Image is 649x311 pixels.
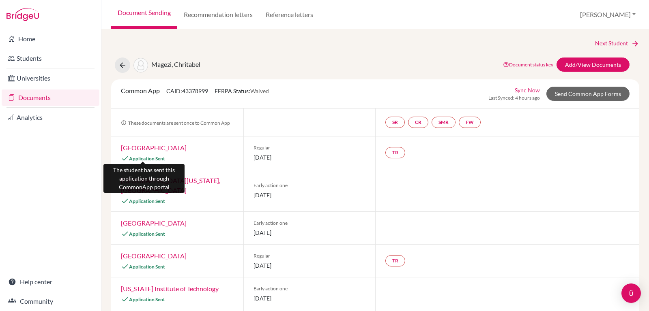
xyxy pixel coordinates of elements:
span: These documents are sent once to Common App [121,120,230,126]
span: FERPA Status: [215,87,269,94]
span: [DATE] [254,153,366,162]
img: Bridge-U [6,8,39,21]
span: [DATE] [254,294,366,302]
span: Magezi, Chritabel [151,60,200,68]
span: [DATE] [254,261,366,270]
span: CAID: 43378999 [166,87,208,94]
button: [PERSON_NAME] [576,7,639,22]
a: Students [2,50,99,66]
a: [GEOGRAPHIC_DATA] [121,252,187,260]
span: Early action one [254,285,366,292]
span: Early action one [254,182,366,189]
span: Last Synced: 4 hours ago [488,94,540,102]
span: Early action one [254,219,366,227]
div: Open Intercom Messenger [621,283,641,303]
div: The student has sent this application through CommonApp portal [103,164,185,193]
span: Application Sent [129,198,165,204]
a: Community [2,293,99,309]
span: Common App [121,87,160,94]
a: [GEOGRAPHIC_DATA] [121,219,187,227]
a: [US_STATE] Institute of Technology [121,285,219,292]
a: Home [2,31,99,47]
a: Help center [2,274,99,290]
span: Regular [254,252,366,260]
a: Next Student [595,39,639,48]
a: Universities [2,70,99,86]
a: SMR [432,117,456,128]
a: FW [459,117,481,128]
a: Send Common App Forms [546,87,630,101]
a: TR [385,255,405,266]
a: [GEOGRAPHIC_DATA] [121,144,187,151]
span: Application Sent [129,231,165,237]
span: Regular [254,144,366,151]
span: [DATE] [254,228,366,237]
a: Documents [2,89,99,106]
span: [DATE] [254,191,366,199]
a: Document status key [503,62,553,68]
span: Application Sent [129,296,165,302]
a: SR [385,117,405,128]
span: Application Sent [129,264,165,270]
a: Sync Now [515,86,540,94]
a: Analytics [2,109,99,126]
a: TR [385,147,405,158]
a: CR [408,117,428,128]
span: Waived [250,87,269,94]
span: Application Sent [129,155,165,162]
a: Add/View Documents [557,58,630,72]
